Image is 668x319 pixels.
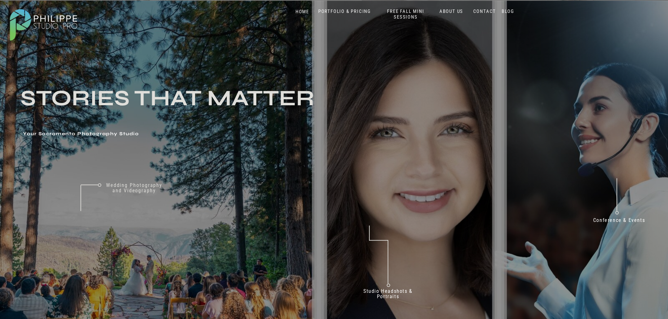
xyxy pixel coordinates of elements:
[101,182,167,199] a: Wedding Photography and Videography
[397,247,482,264] p: 70+ 5 Star reviews on Google & Yelp
[500,9,516,14] a: BLOG
[589,217,649,226] a: Conference & Events
[438,9,465,14] a: ABOUT US
[356,288,420,302] a: Studio Headshots & Portraits
[21,88,369,127] h3: Stories that Matter
[379,9,432,20] a: FREE FALL MINI SESSIONS
[23,131,291,137] h1: Your Sacramento Photography Studio
[343,163,525,224] h2: Don't just take our word for it
[316,9,373,14] a: PORTFOLIO & PRICING
[472,9,498,14] a: CONTACT
[289,9,316,15] a: HOME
